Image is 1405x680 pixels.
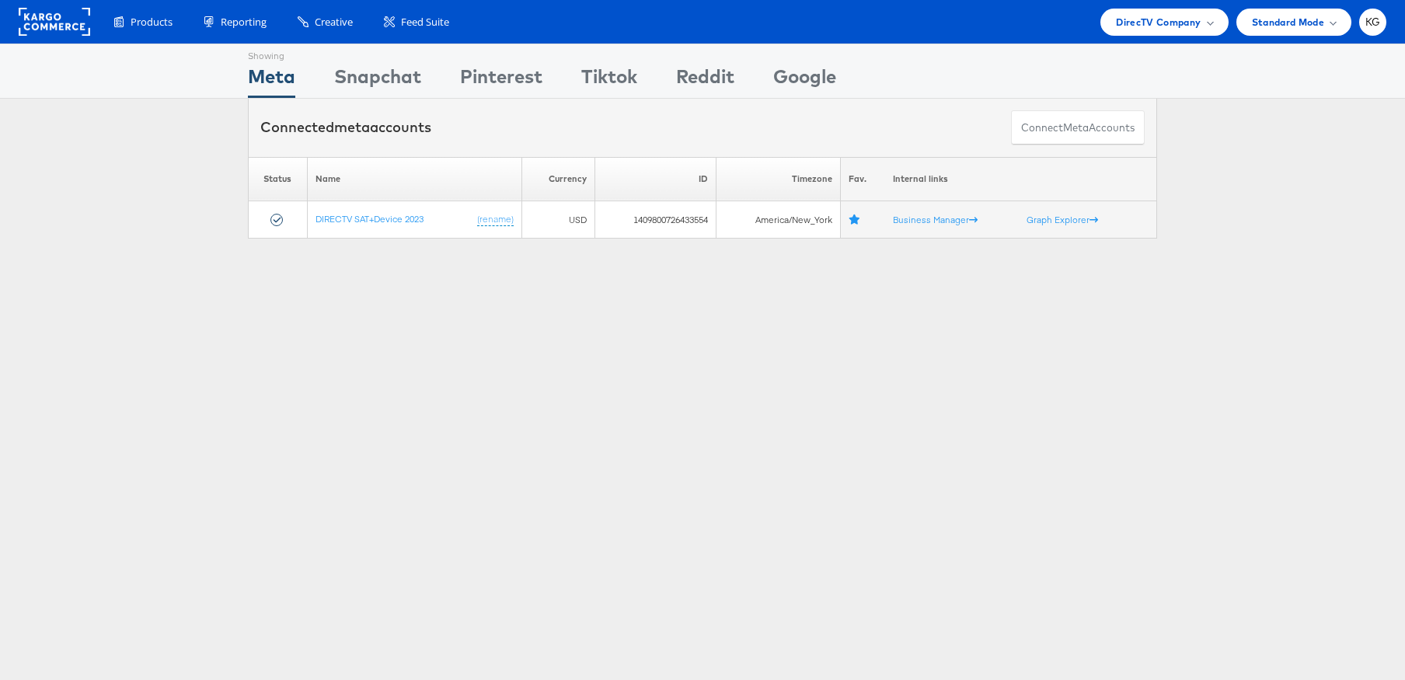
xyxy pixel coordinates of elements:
[260,117,431,138] div: Connected accounts
[716,157,840,201] th: Timezone
[773,63,836,98] div: Google
[334,118,370,136] span: meta
[248,63,295,98] div: Meta
[1063,120,1089,135] span: meta
[221,15,267,30] span: Reporting
[316,213,424,225] a: DIRECTV SAT+Device 2023
[581,63,637,98] div: Tiktok
[594,201,716,239] td: 1409800726433554
[594,157,716,201] th: ID
[401,15,449,30] span: Feed Suite
[249,157,308,201] th: Status
[1252,14,1324,30] span: Standard Mode
[334,63,421,98] div: Snapchat
[676,63,734,98] div: Reddit
[522,201,594,239] td: USD
[477,213,514,226] a: (rename)
[1027,214,1099,225] a: Graph Explorer
[716,201,840,239] td: America/New_York
[1116,14,1201,30] span: DirecTV Company
[315,15,353,30] span: Creative
[522,157,594,201] th: Currency
[894,214,978,225] a: Business Manager
[308,157,522,201] th: Name
[131,15,173,30] span: Products
[1365,17,1381,27] span: KG
[460,63,542,98] div: Pinterest
[1011,110,1145,145] button: ConnectmetaAccounts
[248,44,295,63] div: Showing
